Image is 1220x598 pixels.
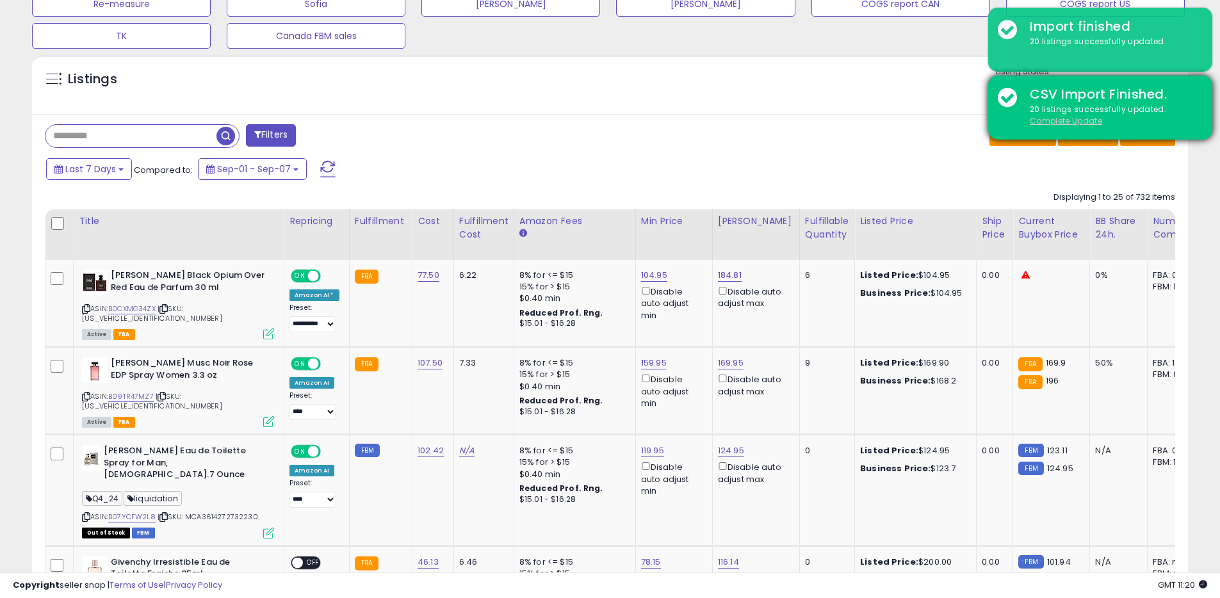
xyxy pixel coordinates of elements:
[113,417,135,428] span: FBA
[860,357,966,369] div: $169.90
[82,270,274,338] div: ASIN:
[860,269,918,281] b: Listed Price:
[418,556,439,569] a: 46.13
[519,318,626,329] div: $15.01 - $16.28
[1046,357,1066,369] span: 169.9
[805,357,845,369] div: 9
[1020,17,1203,36] div: Import finished
[718,444,744,457] a: 124.95
[860,462,931,474] b: Business Price:
[996,66,1188,78] p: Listing States:
[79,214,279,228] div: Title
[519,556,626,568] div: 8% for <= $15
[32,23,211,49] button: TK
[805,270,845,281] div: 6
[198,158,307,180] button: Sep-01 - Sep-07
[1018,357,1042,371] small: FBA
[805,445,845,457] div: 0
[519,214,630,228] div: Amazon Fees
[982,270,1003,281] div: 0.00
[641,269,667,282] a: 104.95
[860,375,931,387] b: Business Price:
[1095,556,1137,568] div: N/A
[519,381,626,392] div: $0.40 min
[459,270,504,281] div: 6.22
[1153,357,1195,369] div: FBA: 1
[1047,444,1068,457] span: 123.11
[82,528,130,538] span: All listings that are currently out of stock and unavailable for purchase on Amazon
[108,512,156,522] a: B07YCFW2L8
[860,375,966,387] div: $168.2
[860,463,966,474] div: $123.7
[641,214,707,228] div: Min Price
[641,372,703,409] div: Disable auto adjust min
[82,556,108,582] img: 31peBS+kvYL._SL40_.jpg
[124,491,182,506] span: liquidation
[289,391,339,420] div: Preset:
[519,445,626,457] div: 8% for <= $15
[860,556,918,568] b: Listed Price:
[718,372,790,397] div: Disable auto adjust max
[1053,191,1175,204] div: Displaying 1 to 25 of 732 items
[641,444,664,457] a: 119.95
[519,307,603,318] b: Reduced Prof. Rng.
[459,444,475,457] a: N/A
[860,287,966,299] div: $104.95
[519,395,603,406] b: Reduced Prof. Rng.
[519,407,626,417] div: $15.01 - $16.28
[246,124,296,147] button: Filters
[227,23,405,49] button: Canada FBM sales
[82,445,101,471] img: 31LcKT3P6RL._SL40_.jpg
[46,158,132,180] button: Last 7 Days
[805,214,849,241] div: Fulfillable Quantity
[1047,462,1073,474] span: 124.95
[1020,36,1203,48] div: 20 listings successfully updated.
[1018,375,1042,389] small: FBA
[65,163,116,175] span: Last 7 Days
[104,445,259,484] b: [PERSON_NAME] Eau de Toilette Spray for Man, [DEMOGRAPHIC_DATA].7 Ounce
[519,270,626,281] div: 8% for <= $15
[459,556,504,568] div: 6.46
[459,357,504,369] div: 7.33
[1095,214,1142,241] div: BB Share 24h.
[1095,445,1137,457] div: N/A
[1153,214,1200,241] div: Num of Comp.
[418,357,443,369] a: 107.50
[641,556,661,569] a: 78.15
[82,445,274,537] div: ASIN:
[519,293,626,304] div: $0.40 min
[1158,579,1207,591] span: 2025-09-15 11:20 GMT
[82,357,274,426] div: ASIN:
[68,70,117,88] h5: Listings
[166,579,222,591] a: Privacy Policy
[805,556,845,568] div: 0
[718,357,744,369] a: 169.95
[13,579,60,591] strong: Copyright
[134,164,193,176] span: Compared to:
[519,357,626,369] div: 8% for <= $15
[1018,214,1084,241] div: Current Buybox Price
[355,214,407,228] div: Fulfillment
[718,214,794,228] div: [PERSON_NAME]
[982,214,1007,241] div: Ship Price
[319,271,339,282] span: OFF
[1030,115,1102,126] u: Complete Update
[641,357,667,369] a: 159.95
[108,391,154,402] a: B09TR47MZ7
[355,444,380,457] small: FBM
[982,357,1003,369] div: 0.00
[718,284,790,309] div: Disable auto adjust max
[718,460,790,485] div: Disable auto adjust max
[718,269,742,282] a: 184.81
[289,214,344,228] div: Repricing
[355,270,378,284] small: FBA
[111,270,266,296] b: [PERSON_NAME] Black Opium Over Red Eau de Parfum 30 ml
[982,445,1003,457] div: 0.00
[1020,85,1203,104] div: CSV Import Finished.
[418,269,439,282] a: 77.50
[418,214,448,228] div: Cost
[418,444,444,457] a: 102.42
[519,228,527,239] small: Amazon Fees.
[292,446,308,457] span: ON
[641,460,703,497] div: Disable auto adjust min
